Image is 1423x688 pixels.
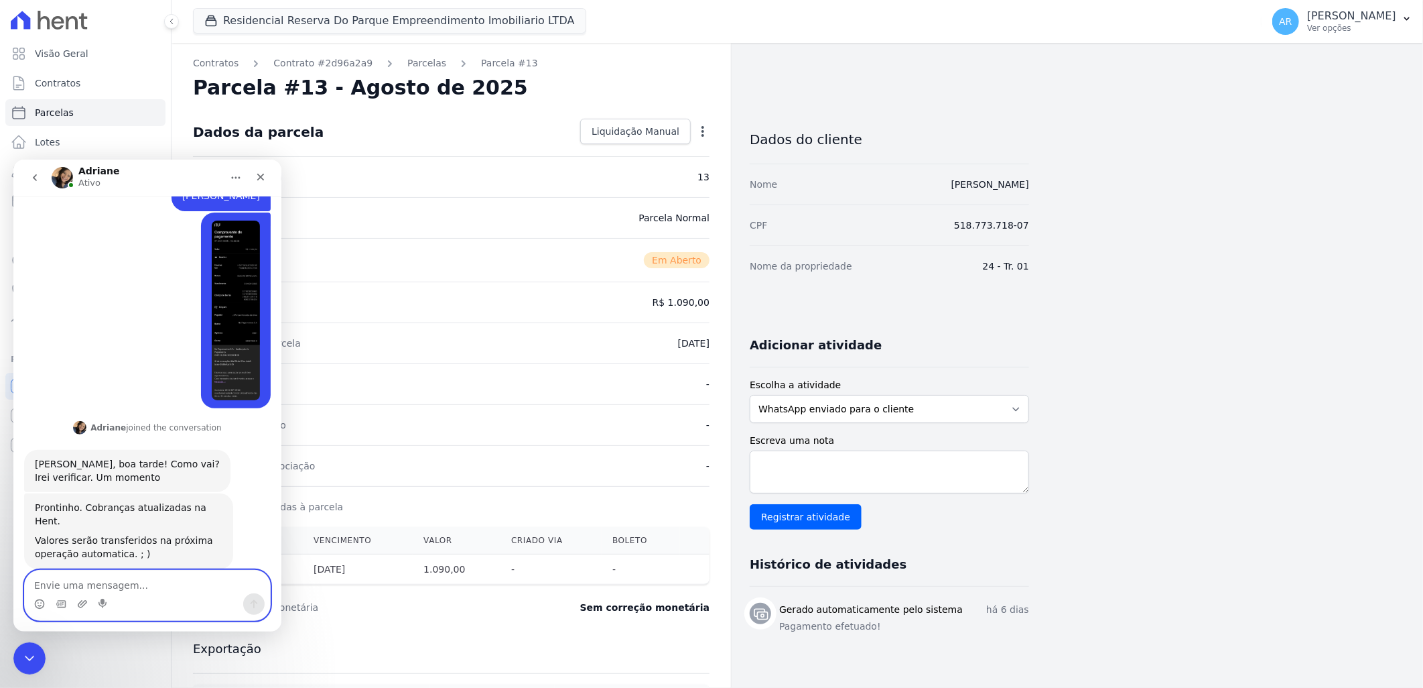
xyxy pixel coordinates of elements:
[13,160,281,632] iframe: Intercom live chat
[77,262,208,274] div: joined the conversation
[413,555,500,585] th: 1.090,00
[193,76,528,100] h2: Parcela #13 - Agosto de 2025
[11,351,160,367] div: Plataformas
[21,375,209,401] div: Valores serão transferidos na próxima operação automatica. ; )
[11,290,217,333] div: [PERSON_NAME], boa tarde! Como vai?Irei verificar. Um momento
[580,601,709,614] dd: Sem correção monetária
[500,555,602,585] th: -
[21,312,206,325] div: Irei verificar. Um momento
[983,260,1029,273] dd: 24 - Tr. 01
[602,555,680,585] th: -
[230,434,251,455] button: Enviar uma mensagem
[706,459,709,473] dd: -
[193,8,586,34] button: Residencial Reserva Do Parque Empreendimento Imobiliario LTDA
[11,290,257,334] div: Adriane diz…
[1307,23,1396,34] p: Ver opções
[193,601,498,614] dt: Última correção monetária
[750,434,1029,448] label: Escreva uma nota
[21,439,31,450] button: Selecionador de Emoji
[706,418,709,432] dd: -
[678,337,709,350] dd: [DATE]
[644,252,709,268] span: Em Aberto
[750,178,777,191] dt: Nome
[706,378,709,391] dd: -
[750,131,1029,148] h3: Dados do cliente
[5,70,165,97] a: Contratos
[5,247,165,274] a: Crédito
[85,439,96,450] button: Start recording
[602,527,680,555] th: Boleto
[273,56,372,70] a: Contrato #2d96a2a9
[779,603,963,617] h3: Gerado automaticamente pelo sistema
[21,298,206,312] div: [PERSON_NAME], boa tarde! Como vai?
[35,47,88,60] span: Visão Geral
[638,211,709,225] dd: Parcela Normal
[653,296,709,309] dd: R$ 1.090,00
[951,179,1029,190] a: [PERSON_NAME]
[11,411,257,434] textarea: Envie uma mensagem...
[954,219,1029,232] dd: 518.773.718-07
[750,504,862,530] input: Registrar atividade
[1262,3,1423,40] button: AR [PERSON_NAME] Ver opções
[750,260,852,273] dt: Nome da propriedade
[750,378,1029,392] label: Escolha a atividade
[580,119,691,144] a: Liquidação Manual
[592,125,679,138] span: Liquidação Manual
[5,188,165,215] a: Minha Carteira
[5,158,165,185] a: Clientes
[64,439,74,450] button: Upload do anexo
[407,56,446,70] a: Parcelas
[35,135,60,149] span: Lotes
[21,342,209,368] div: Prontinho. Cobranças atualizadas na Hent.
[60,262,73,275] img: Profile image for Adriane
[77,264,113,273] b: Adriane
[193,124,324,140] div: Dados da parcela
[986,603,1029,617] p: há 6 dias
[750,219,767,232] dt: CPF
[5,276,165,303] a: Negativação
[193,56,239,70] a: Contratos
[42,439,53,450] button: Selecionador de GIF
[5,129,165,156] a: Lotes
[193,641,709,657] h3: Exportação
[481,56,538,70] a: Parcela #13
[5,373,165,400] a: Recebíveis
[303,555,413,585] th: [DATE]
[11,334,257,439] div: Adriane diz…
[193,56,709,70] nav: Breadcrumb
[500,527,602,555] th: Criado via
[750,557,906,573] h3: Histórico de atividades
[35,106,74,119] span: Parcelas
[5,217,165,244] a: Transferências
[35,76,80,90] span: Contratos
[1279,17,1292,26] span: AR
[750,337,882,353] h3: Adicionar atividade
[303,527,413,555] th: Vencimento
[5,99,165,126] a: Parcelas
[5,306,165,333] a: Troca de Arquivos
[1307,9,1396,23] p: [PERSON_NAME]
[11,334,220,409] div: Prontinho. Cobranças atualizadas na Hent.Valores serão transferidos na próxima operação automatic...
[779,620,1029,634] p: Pagamento efetuado!
[697,170,709,184] dd: 13
[413,527,500,555] th: Valor
[5,40,165,67] a: Visão Geral
[13,642,46,675] iframe: Intercom live chat
[5,402,165,429] a: Conta Hent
